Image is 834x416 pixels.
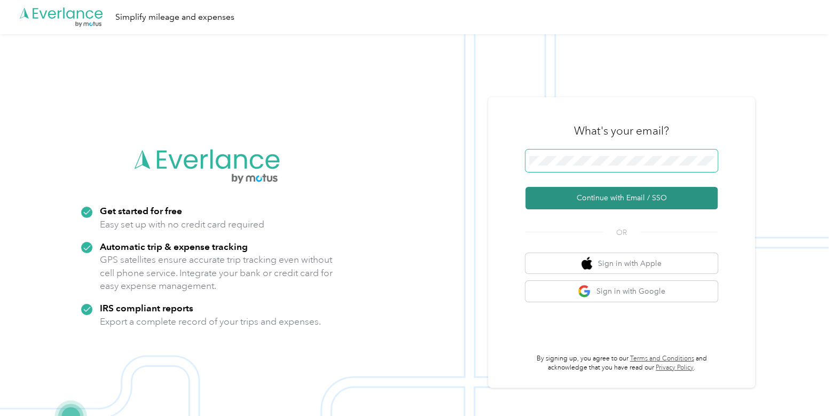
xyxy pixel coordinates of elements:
[100,315,321,328] p: Export a complete record of your trips and expenses.
[603,227,640,238] span: OR
[581,257,592,270] img: apple logo
[578,285,591,298] img: google logo
[774,356,834,416] iframe: Everlance-gr Chat Button Frame
[100,205,182,216] strong: Get started for free
[574,123,669,138] h3: What's your email?
[525,281,718,302] button: google logoSign in with Google
[656,364,694,372] a: Privacy Policy
[525,354,718,373] p: By signing up, you agree to our and acknowledge that you have read our .
[100,218,264,231] p: Easy set up with no credit card required
[525,187,718,209] button: Continue with Email / SSO
[115,11,234,24] div: Simplify mileage and expenses
[630,355,694,363] a: Terms and Conditions
[525,253,718,274] button: apple logoSign in with Apple
[100,302,193,313] strong: IRS compliant reports
[100,241,248,252] strong: Automatic trip & expense tracking
[100,253,333,293] p: GPS satellites ensure accurate trip tracking even without cell phone service. Integrate your bank...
